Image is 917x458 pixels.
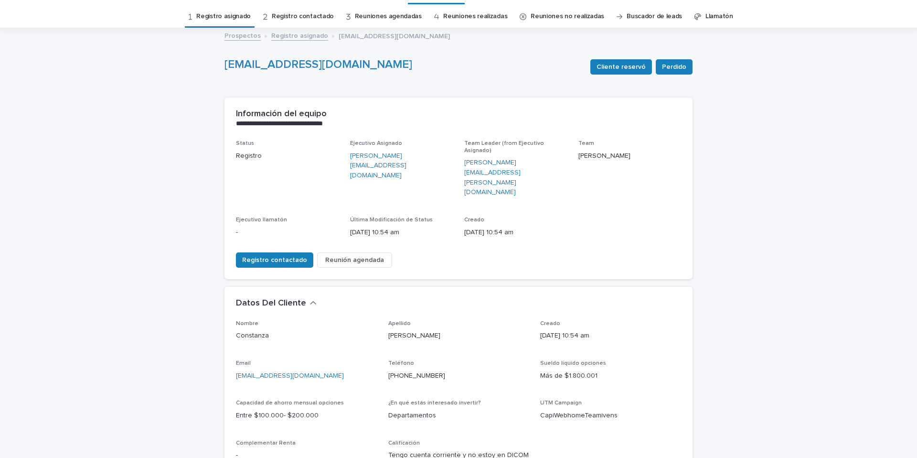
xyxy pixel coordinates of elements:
span: ¿En qué estás interesado invertir? [388,400,481,406]
span: Cliente reservó [597,62,646,72]
span: Sueldo líquido opciones [540,360,606,366]
a: [PERSON_NAME][EMAIL_ADDRESS][DOMAIN_NAME] [350,151,453,181]
span: Creado [540,321,560,327]
span: Calificación [388,440,420,446]
span: Registro contactado [242,255,307,265]
span: Reunión agendada [325,255,384,265]
span: Apellido [388,321,411,327]
button: Registro contactado [236,252,313,268]
p: CapiWebhomeTeamivens [540,411,681,421]
button: Datos Del Cliente [236,298,317,309]
p: Constanza [236,331,377,341]
span: Team [578,141,594,146]
span: Ejecutivo Asignado [350,141,402,146]
span: Team Leader (from Ejecutivo Asignado) [464,141,544,153]
span: Status [236,141,254,146]
span: Ejecutivo llamatón [236,217,287,223]
a: Buscador de leads [627,5,682,28]
a: [EMAIL_ADDRESS][DOMAIN_NAME] [236,372,344,379]
p: [DATE] 10:54 am [464,228,567,238]
a: Registro contactado [272,5,334,28]
p: Entre $100.000- $200.000 [236,411,377,421]
a: [PHONE_NUMBER] [388,372,445,379]
p: [EMAIL_ADDRESS][DOMAIN_NAME] [339,30,450,41]
a: [PERSON_NAME][EMAIL_ADDRESS][PERSON_NAME][DOMAIN_NAME] [464,158,567,197]
p: Más de $1.800.001 [540,371,681,381]
p: [PERSON_NAME] [388,331,529,341]
span: Email [236,360,251,366]
span: Teléfono [388,360,414,366]
span: Nombre [236,321,258,327]
button: Perdido [656,59,693,75]
p: [DATE] 10:54 am [350,228,453,238]
span: UTM Campaign [540,400,582,406]
a: Registro asignado [271,30,328,41]
a: Reuniones realizadas [443,5,507,28]
a: Registro asignado [196,5,251,28]
h2: Información del equipo [236,109,327,120]
a: [EMAIL_ADDRESS][DOMAIN_NAME] [224,59,412,70]
a: Prospectos [224,30,261,41]
button: Cliente reservó [590,59,652,75]
p: Departamentos [388,411,529,421]
a: Reuniones no realizadas [531,5,604,28]
p: Registro [236,151,339,161]
a: Reuniones agendadas [355,5,422,28]
p: - [236,228,339,238]
p: [DATE] 10:54 am [540,331,681,341]
button: Reunión agendada [317,252,392,268]
span: Creado [464,217,484,223]
span: Perdido [662,62,686,72]
h2: Datos Del Cliente [236,298,306,309]
span: Última Modificación de Status [350,217,433,223]
p: [PERSON_NAME] [578,151,681,161]
span: Capacidad de ahorro mensual opciones [236,400,344,406]
a: Llamatón [705,5,733,28]
span: Complementar Renta [236,440,296,446]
